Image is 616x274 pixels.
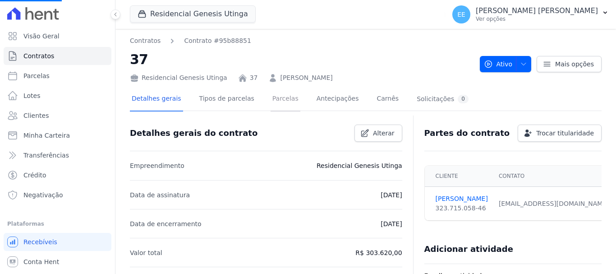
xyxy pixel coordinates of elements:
[355,247,402,258] p: R$ 303.620,00
[4,47,111,65] a: Contratos
[436,194,488,204] a: [PERSON_NAME]
[130,190,190,200] p: Data de assinatura
[381,190,402,200] p: [DATE]
[23,71,50,80] span: Parcelas
[537,56,602,72] a: Mais opções
[518,125,602,142] a: Trocar titularidade
[317,160,402,171] p: Residencial Genesis Utinga
[457,11,465,18] span: EE
[484,56,513,72] span: Ativo
[23,131,70,140] span: Minha Carteira
[23,51,54,60] span: Contratos
[315,88,361,111] a: Antecipações
[130,73,227,83] div: Residencial Genesis Utinga
[23,32,60,41] span: Visão Geral
[480,56,532,72] button: Ativo
[23,91,41,100] span: Lotes
[130,88,183,111] a: Detalhes gerais
[130,5,256,23] button: Residencial Genesis Utinga
[4,87,111,105] a: Lotes
[271,88,300,111] a: Parcelas
[4,27,111,45] a: Visão Geral
[130,160,184,171] p: Empreendimento
[23,111,49,120] span: Clientes
[445,2,616,27] button: EE [PERSON_NAME] [PERSON_NAME] Ver opções
[354,125,402,142] a: Alterar
[4,126,111,144] a: Minha Carteira
[4,67,111,85] a: Parcelas
[198,88,256,111] a: Tipos de parcelas
[381,218,402,229] p: [DATE]
[130,36,161,46] a: Contratos
[250,73,258,83] a: 37
[4,186,111,204] a: Negativação
[424,244,513,255] h3: Adicionar atividade
[424,128,510,139] h3: Partes do contrato
[4,253,111,271] a: Conta Hent
[130,128,257,139] h3: Detalhes gerais do contrato
[417,95,469,103] div: Solicitações
[373,129,395,138] span: Alterar
[23,171,46,180] span: Crédito
[280,73,332,83] a: [PERSON_NAME]
[555,60,594,69] span: Mais opções
[536,129,594,138] span: Trocar titularidade
[130,49,473,70] h2: 37
[23,257,59,266] span: Conta Hent
[499,199,609,209] div: [EMAIL_ADDRESS][DOMAIN_NAME]
[184,36,251,46] a: Contrato #95b88851
[23,237,57,246] span: Recebíveis
[4,107,111,125] a: Clientes
[493,166,615,187] th: Contato
[4,233,111,251] a: Recebíveis
[7,218,108,229] div: Plataformas
[23,190,63,200] span: Negativação
[130,247,162,258] p: Valor total
[415,88,470,111] a: Solicitações0
[375,88,400,111] a: Carnês
[4,146,111,164] a: Transferências
[130,218,202,229] p: Data de encerramento
[458,95,469,103] div: 0
[425,166,493,187] th: Cliente
[476,6,598,15] p: [PERSON_NAME] [PERSON_NAME]
[130,36,251,46] nav: Breadcrumb
[23,151,69,160] span: Transferências
[476,15,598,23] p: Ver opções
[130,36,473,46] nav: Breadcrumb
[4,166,111,184] a: Crédito
[436,204,488,213] div: 323.715.058-46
